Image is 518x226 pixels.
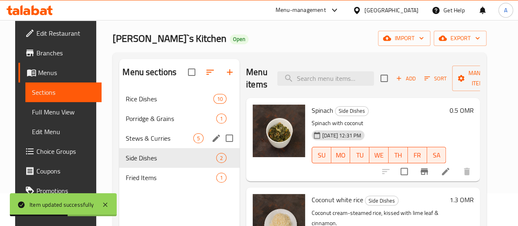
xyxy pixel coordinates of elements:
span: Manage items [459,68,500,89]
h2: Menu items [246,66,267,91]
span: Coupons [36,166,95,176]
span: Select to update [396,163,413,180]
button: export [434,31,486,46]
span: SA [430,149,443,161]
div: items [216,153,226,163]
span: 1 [217,174,226,182]
span: Side Dishes [365,196,398,205]
span: Sort [424,74,447,83]
button: Manage items [452,66,507,91]
h6: 0.5 OMR [449,105,473,116]
span: Spinach [312,104,333,116]
span: Sections [32,87,95,97]
button: edit [210,132,222,144]
span: TU [353,149,366,161]
span: Full Menu View [32,107,95,117]
span: FR [411,149,424,161]
div: Open [230,34,249,44]
div: Side Dishes [335,106,369,116]
span: 5 [194,135,203,142]
span: Stews & Curries [126,133,193,143]
span: Choice Groups [36,146,95,156]
div: items [213,94,226,104]
span: Sort sections [200,62,220,82]
div: Rice Dishes10 [119,89,240,109]
div: Porridge & Grains1 [119,109,240,128]
span: Open [230,36,249,43]
span: Edit Restaurant [36,28,95,38]
span: 10 [214,95,226,103]
button: SA [427,147,446,163]
h6: 1.3 OMR [449,194,473,205]
span: Porridge & Grains [126,114,216,123]
span: [DATE] 12:31 PM [319,132,364,139]
button: Add section [220,62,240,82]
a: Full Menu View [25,102,102,122]
a: Promotions [18,181,102,201]
span: [PERSON_NAME]`s Kitchen [113,29,226,48]
nav: Menu sections [119,86,240,191]
a: Menus [18,63,102,82]
p: Spinach with coconut [312,118,446,128]
a: Edit Menu [25,122,102,142]
input: search [277,71,374,86]
div: Side Dishes2 [119,148,240,168]
span: Add [395,74,417,83]
button: TH [389,147,408,163]
div: Menu-management [276,5,326,15]
span: Menus [38,68,95,78]
button: MO [331,147,351,163]
h2: Menu sections [122,66,176,78]
span: Edit Menu [32,127,95,137]
span: Select all sections [183,64,200,81]
div: Fried Items1 [119,168,240,187]
span: Fried Items [126,173,216,183]
a: Choice Groups [18,142,102,161]
span: Coconut white rice [312,194,363,206]
span: Rice Dishes [126,94,213,104]
button: Sort [422,72,449,85]
span: SU [315,149,328,161]
a: Edit menu item [441,167,450,176]
button: SU [312,147,331,163]
button: Branch-specific-item [414,162,434,181]
span: Sort items [419,72,452,85]
button: TU [350,147,369,163]
span: A [504,6,507,15]
span: MO [335,149,347,161]
span: Promotions [36,186,95,196]
button: delete [457,162,477,181]
button: FR [408,147,427,163]
span: Side Dishes [335,106,368,116]
span: import [385,33,424,43]
span: Side Dishes [126,153,216,163]
div: items [216,114,226,123]
span: Add item [393,72,419,85]
a: Sections [25,82,102,102]
div: Side Dishes [365,196,398,205]
span: WE [373,149,385,161]
div: items [193,133,204,143]
span: Branches [36,48,95,58]
a: Edit Restaurant [18,23,102,43]
span: Select section [375,70,393,87]
div: Item updated successfully [29,200,94,209]
img: Spinach [253,105,305,157]
button: WE [369,147,389,163]
span: 1 [217,115,226,123]
a: Branches [18,43,102,63]
span: 2 [217,154,226,162]
div: [GEOGRAPHIC_DATA] [364,6,418,15]
a: Coupons [18,161,102,181]
button: import [378,31,430,46]
span: TH [392,149,405,161]
span: export [440,33,480,43]
div: Stews & Curries5edit [119,128,240,148]
button: Add [393,72,419,85]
